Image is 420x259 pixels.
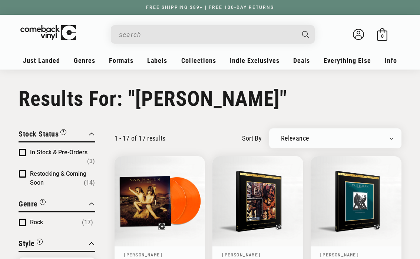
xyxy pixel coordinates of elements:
[221,252,261,258] a: [PERSON_NAME]
[324,57,371,64] span: Everything Else
[115,134,166,142] p: 1 - 17 of 17 results
[30,170,86,186] span: Restocking & Coming Soon
[74,57,95,64] span: Genres
[320,252,359,258] a: [PERSON_NAME]
[181,57,216,64] span: Collections
[19,199,38,208] span: Genre
[230,57,280,64] span: Indie Exclusives
[87,157,95,166] span: Number of products: (3)
[293,57,310,64] span: Deals
[84,178,95,187] span: Number of products: (14)
[381,33,384,39] span: 0
[139,5,281,10] a: FREE SHIPPING $89+ | FREE 100-DAY RETURNS
[82,218,93,227] span: Number of products: (17)
[30,149,87,156] span: In Stock & Pre-Orders
[19,129,59,138] span: Stock Status
[19,198,46,211] button: Filter by Genre
[147,57,167,64] span: Labels
[19,238,43,251] button: Filter by Style
[19,239,35,248] span: Style
[119,27,295,42] input: search
[23,57,60,64] span: Just Landed
[123,252,163,258] a: [PERSON_NAME]
[19,87,401,111] h1: Results For: "[PERSON_NAME]"
[19,128,66,141] button: Filter by Stock Status
[30,219,43,226] span: Rock
[111,25,315,44] div: Search
[242,133,262,143] label: sort by
[385,57,397,64] span: Info
[109,57,133,64] span: Formats
[295,25,315,44] button: Search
